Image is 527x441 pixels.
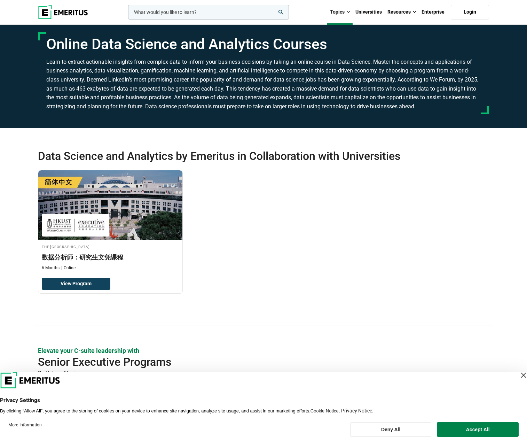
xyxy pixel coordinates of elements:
a: Data Science and Analytics Course by The Hong Kong University of Science and Technology - The Hon... [38,170,182,274]
img: The Hong Kong University of Science and Technology [45,217,106,233]
h2: Data Science and Analytics by Emeritus in Collaboration with Universities [38,149,444,163]
input: woocommerce-product-search-field-0 [128,5,289,20]
h4: The [GEOGRAPHIC_DATA] [42,243,179,249]
p: By Universities* [38,369,489,378]
h2: Senior Executive Programs [38,355,444,369]
img: 数据分析师：研究生文凭课程 | Online Data Science and Analytics Course [38,170,182,240]
h3: Learn to extract actionable insights from complex data to inform your business decisions by takin... [46,57,481,111]
a: Login [451,5,489,20]
h3: 数据分析师：研究生文凭课程 [42,253,179,262]
p: Online [61,265,76,271]
p: Elevate your C-suite leadership with [38,346,489,355]
a: View Program [42,278,110,290]
p: 6 Months [42,265,60,271]
h1: Online Data Science and Analytics Courses [46,36,481,53]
